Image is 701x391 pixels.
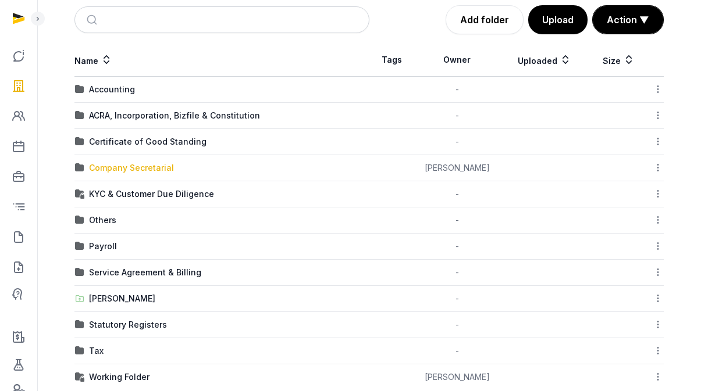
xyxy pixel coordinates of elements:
div: [PERSON_NAME] [89,293,155,304]
div: Tax [89,345,104,357]
img: folder.svg [75,85,84,94]
th: Size [589,44,649,77]
img: folder-upload.svg [75,294,84,303]
div: KYC & Customer Due Diligence [89,188,214,200]
div: Accounting [89,84,135,95]
td: - [414,260,501,286]
div: Working Folder [89,371,150,383]
td: - [414,77,501,103]
td: - [414,338,501,364]
th: Uploaded [500,44,588,77]
td: - [414,207,501,234]
td: - [414,129,501,155]
td: [PERSON_NAME] [414,155,501,181]
td: - [414,181,501,207]
img: folder.svg [75,216,84,225]
img: folder.svg [75,320,84,329]
button: Submit [80,7,107,33]
div: Service Agreement & Billing [89,267,201,278]
div: ACRA, Incorporation, Bizfile & Constitution [89,110,260,121]
a: Add folder [446,5,524,34]
img: folder.svg [75,163,84,173]
th: Name [74,44,369,77]
div: Statutory Registers [89,319,167,331]
img: folder.svg [75,242,84,251]
div: Payroll [89,241,117,252]
div: Company Secretarial [89,162,174,174]
img: folder.svg [75,111,84,120]
img: folder-locked-icon.svg [75,189,84,199]
div: Others [89,214,116,226]
button: Upload [528,5,588,34]
th: Tags [369,44,414,77]
div: Certificate of Good Standing [89,136,207,148]
img: folder.svg [75,268,84,277]
td: - [414,103,501,129]
td: - [414,312,501,338]
button: Action ▼ [593,6,663,34]
td: - [414,234,501,260]
td: - [414,286,501,312]
img: folder.svg [75,137,84,146]
img: folder-locked-icon.svg [75,372,84,382]
th: Owner [414,44,501,77]
img: folder.svg [75,346,84,356]
td: [PERSON_NAME] [414,364,501,390]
